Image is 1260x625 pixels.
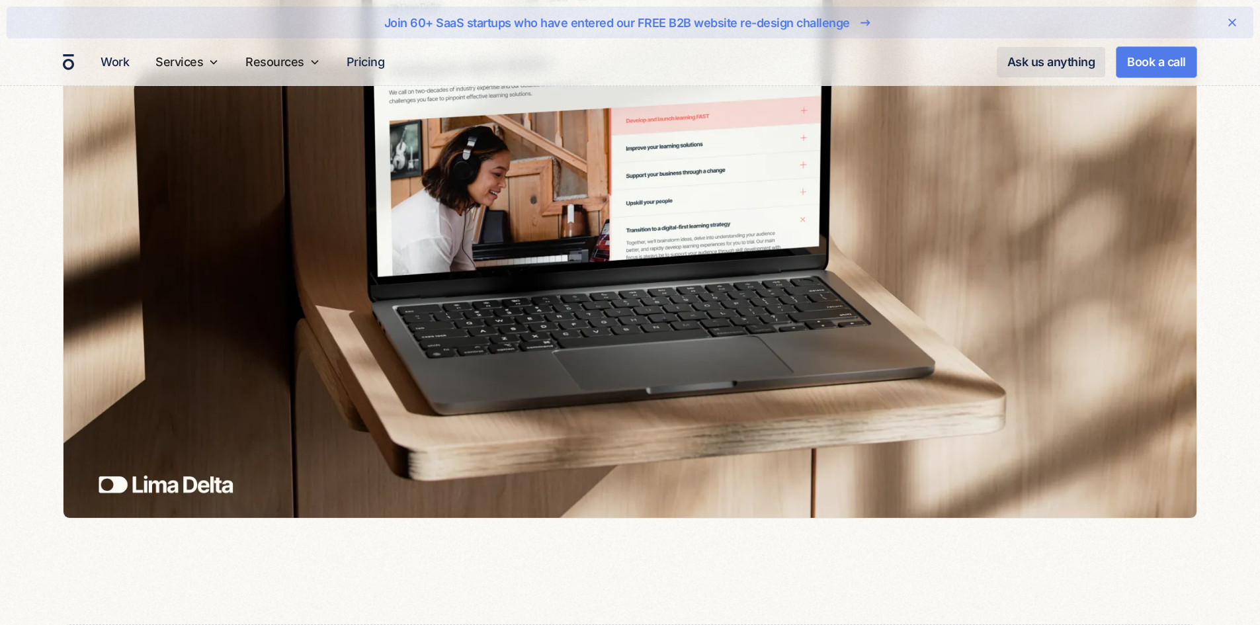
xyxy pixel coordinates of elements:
[63,54,74,71] a: home
[240,38,325,85] div: Resources
[997,47,1106,77] a: Ask us anything
[245,53,304,71] div: Resources
[384,14,850,32] div: Join 60+ SaaS startups who have entered our FREE B2B website re-design challenge
[95,49,134,75] a: Work
[1116,46,1197,78] a: Book a call
[341,49,390,75] a: Pricing
[150,38,224,85] div: Services
[155,53,203,71] div: Services
[49,12,1211,33] a: Join 60+ SaaS startups who have entered our FREE B2B website re-design challenge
